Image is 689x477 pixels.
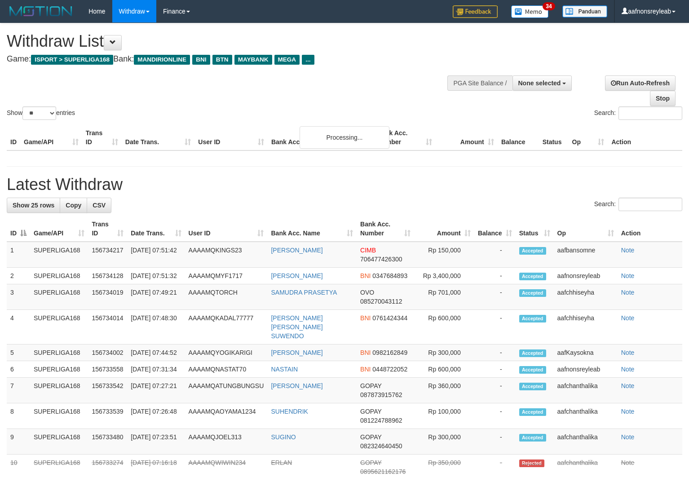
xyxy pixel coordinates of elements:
th: Trans ID: activate to sort column ascending [88,216,127,242]
td: - [474,378,516,403]
th: Op [569,125,608,150]
th: Status: activate to sort column ascending [516,216,554,242]
span: Copy 0982162849 to clipboard [372,349,407,356]
th: Balance: activate to sort column ascending [474,216,516,242]
span: CSV [93,202,106,209]
input: Search: [618,198,682,211]
td: AAAAMQJOEL313 [185,429,268,455]
span: ... [302,55,314,65]
td: [DATE] 07:26:48 [127,403,185,429]
a: CSV [87,198,111,213]
img: Button%20Memo.svg [511,5,549,18]
span: BNI [360,366,371,373]
th: ID: activate to sort column descending [7,216,30,242]
a: SAMUDRA PRASETYA [271,289,337,296]
label: Search: [594,106,682,120]
td: 4 [7,310,30,344]
td: 8 [7,403,30,429]
td: SUPERLIGA168 [30,344,88,361]
th: Action [608,125,682,150]
td: 156733542 [88,378,127,403]
td: Rp 600,000 [414,310,474,344]
td: [DATE] 07:51:32 [127,268,185,284]
a: Note [621,433,635,441]
span: ISPORT > SUPERLIGA168 [31,55,113,65]
td: aafchanthalika [554,378,618,403]
td: [DATE] 07:48:30 [127,310,185,344]
td: SUPERLIGA168 [30,284,88,310]
img: MOTION_logo.png [7,4,75,18]
a: Note [621,247,635,254]
a: Note [621,314,635,322]
a: Note [621,366,635,373]
a: Stop [650,91,676,106]
td: aafnonsreyleab [554,268,618,284]
span: Accepted [519,315,546,322]
th: Date Trans.: activate to sort column ascending [127,216,185,242]
a: [PERSON_NAME] [271,349,322,356]
td: Rp 701,000 [414,284,474,310]
td: - [474,429,516,455]
td: 156734014 [88,310,127,344]
span: Show 25 rows [13,202,54,209]
img: panduan.png [562,5,607,18]
span: Accepted [519,383,546,390]
td: AAAAMQATUNGBUNGSU [185,378,268,403]
span: Copy 0761424344 to clipboard [372,314,407,322]
div: Processing... [300,126,389,149]
td: AAAAMQKINGS23 [185,242,268,268]
td: 5 [7,344,30,361]
span: GOPAY [360,382,381,389]
th: Bank Acc. Number [374,125,436,150]
a: SUHENDRIK [271,408,308,415]
a: [PERSON_NAME] [271,272,322,279]
td: 1 [7,242,30,268]
td: aafchanthalika [554,403,618,429]
input: Search: [618,106,682,120]
td: 9 [7,429,30,455]
th: Action [618,216,682,242]
td: AAAAMQTORCH [185,284,268,310]
label: Search: [594,198,682,211]
td: 2 [7,268,30,284]
span: Copy 085270043112 to clipboard [360,298,402,305]
td: AAAAMQNASTAT70 [185,361,268,378]
a: Note [621,272,635,279]
td: AAAAMQKADAL77777 [185,310,268,344]
a: Note [621,289,635,296]
th: Bank Acc. Number: activate to sort column ascending [357,216,414,242]
span: Copy 0895621162176 to clipboard [360,468,406,475]
td: aafKaysokna [554,344,618,361]
td: [DATE] 07:44:52 [127,344,185,361]
td: - [474,268,516,284]
td: 156734217 [88,242,127,268]
td: - [474,403,516,429]
td: SUPERLIGA168 [30,429,88,455]
a: NASTAIN [271,366,298,373]
td: SUPERLIGA168 [30,268,88,284]
a: Copy [60,198,87,213]
span: 34 [543,2,555,10]
h1: Withdraw List [7,32,450,50]
td: 7 [7,378,30,403]
a: [PERSON_NAME] [271,247,322,254]
span: BTN [212,55,232,65]
td: SUPERLIGA168 [30,378,88,403]
span: Copy 081224788962 to clipboard [360,417,402,424]
th: Amount: activate to sort column ascending [414,216,474,242]
button: None selected [512,75,572,91]
td: [DATE] 07:51:42 [127,242,185,268]
div: PGA Site Balance / [447,75,512,91]
span: Accepted [519,247,546,255]
td: 156733558 [88,361,127,378]
th: ID [7,125,20,150]
a: Note [621,349,635,356]
span: Copy 706477426300 to clipboard [360,256,402,263]
span: Copy 0347684893 to clipboard [372,272,407,279]
td: Rp 600,000 [414,361,474,378]
th: Game/API [20,125,82,150]
td: 3 [7,284,30,310]
span: OVO [360,289,374,296]
td: Rp 300,000 [414,344,474,361]
td: 156734128 [88,268,127,284]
